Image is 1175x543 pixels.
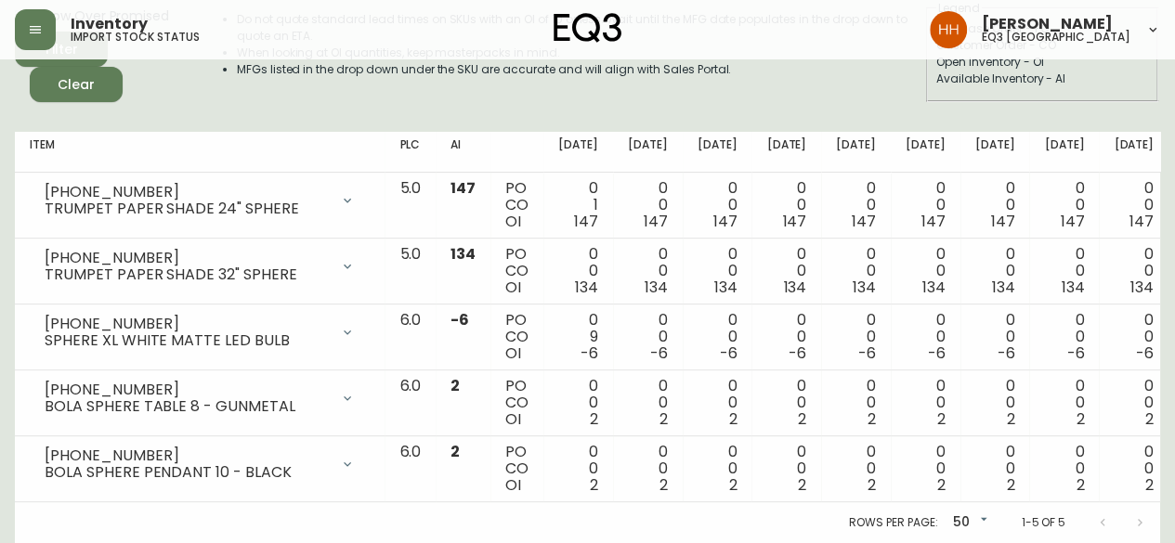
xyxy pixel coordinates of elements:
div: 0 0 [698,180,738,230]
div: 0 0 [698,378,738,428]
th: [DATE] [821,132,891,173]
div: 0 0 [906,246,946,296]
div: 0 0 [975,378,1015,428]
span: 134 [1061,277,1084,298]
span: 2 [1145,408,1154,430]
th: PLC [385,132,436,173]
div: 0 0 [836,180,876,230]
div: [PHONE_NUMBER] [45,184,329,200]
th: [DATE] [891,132,960,173]
span: 2 [1076,474,1084,496]
th: [DATE] [543,132,613,173]
div: 0 0 [628,444,668,494]
img: logo [554,13,622,43]
span: -6 [1066,343,1084,364]
span: 134 [922,277,946,298]
span: -6 [998,343,1015,364]
div: PO CO [505,378,529,428]
span: [PERSON_NAME] [982,17,1113,32]
span: -6 [1136,343,1154,364]
span: 2 [798,474,806,496]
div: 0 0 [836,312,876,362]
div: [PHONE_NUMBER] [45,381,329,398]
div: [PHONE_NUMBER]BOLA SPHERE PENDANT 10 - BLACK [30,444,370,485]
div: PO CO [505,246,529,296]
span: 2 [659,474,668,496]
span: 147 [713,211,738,232]
th: [DATE] [683,132,752,173]
div: 0 0 [1114,444,1154,494]
span: Clear [45,73,108,97]
div: 0 0 [1044,444,1084,494]
span: 2 [937,408,946,430]
span: 147 [852,211,876,232]
span: -6 [789,343,806,364]
div: TRUMPET PAPER SHADE 24" SPHERE [45,200,329,217]
div: Available Inventory - AI [936,71,1148,87]
div: 0 0 [628,312,668,362]
span: 134 [992,277,1015,298]
span: 147 [644,211,668,232]
span: 2 [1007,474,1015,496]
div: 0 0 [766,180,806,230]
td: 5.0 [385,239,436,304]
span: OI [505,277,521,298]
h5: import stock status [71,32,200,43]
span: 147 [574,211,598,232]
div: 0 0 [558,378,598,428]
div: PO CO [505,180,529,230]
span: OI [505,408,521,430]
span: Inventory [71,17,148,32]
div: [PHONE_NUMBER]SPHERE XL WHITE MATTE LED BULB [30,312,370,353]
div: 0 0 [1044,312,1084,362]
span: 2 [450,441,460,462]
div: 0 0 [628,180,668,230]
div: 0 0 [906,180,946,230]
th: [DATE] [960,132,1030,173]
div: [PHONE_NUMBER] [45,316,329,332]
span: 2 [590,408,598,430]
span: 147 [782,211,806,232]
span: 134 [783,277,806,298]
div: 0 0 [1044,180,1084,230]
span: 147 [1129,211,1154,232]
li: MFGs listed in the drop down under the SKU are accurate and will align with Sales Portal. [237,61,924,78]
span: 2 [659,408,668,430]
div: 0 0 [1114,312,1154,362]
div: 50 [945,508,991,538]
div: PO CO [505,444,529,494]
span: 2 [798,408,806,430]
span: OI [505,211,521,232]
div: SPHERE XL WHITE MATTE LED BULB [45,332,329,349]
div: 0 0 [766,312,806,362]
div: 0 0 [906,312,946,362]
div: 0 0 [1114,246,1154,296]
div: 0 0 [975,444,1015,494]
div: 0 0 [906,378,946,428]
div: 0 0 [1114,180,1154,230]
div: 0 0 [558,246,598,296]
span: 134 [714,277,738,298]
div: 0 0 [975,246,1015,296]
span: -6 [581,343,598,364]
div: 0 0 [906,444,946,494]
span: 134 [853,277,876,298]
div: [PHONE_NUMBER] [45,250,329,266]
span: 2 [590,474,598,496]
span: 147 [1060,211,1084,232]
div: BOLA SPHERE TABLE 8 - GUNMETAL [45,398,329,415]
div: PO CO [505,312,529,362]
div: [PHONE_NUMBER]TRUMPET PAPER SHADE 32" SPHERE [30,246,370,287]
td: 5.0 [385,173,436,239]
p: 1-5 of 5 [1021,514,1065,531]
span: -6 [928,343,946,364]
td: 6.0 [385,370,436,436]
th: Item [15,132,385,173]
span: -6 [720,343,738,364]
div: 0 0 [766,444,806,494]
span: 2 [1145,474,1154,496]
button: Clear [30,67,123,102]
div: 0 0 [975,312,1015,362]
div: 0 9 [558,312,598,362]
div: TRUMPET PAPER SHADE 32" SPHERE [45,266,329,283]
